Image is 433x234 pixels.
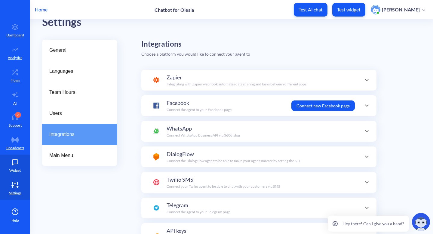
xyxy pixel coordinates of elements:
p: Flows [11,78,20,83]
a: Languages [42,61,117,82]
p: Chatbot for Olesia [155,7,194,13]
span: Main Menu [49,152,105,159]
p: Dashboard [6,32,24,38]
div: 3 [15,112,21,118]
h3: Integrations [141,40,181,48]
p: Connect WhatsApp Business API via 360dialog [167,133,240,138]
img: user photo [371,5,380,14]
a: Users [42,103,117,124]
span: Team Hours [49,89,105,96]
img: Zapier icon [153,77,159,83]
p: Settings [9,190,21,196]
a: Team Hours [42,82,117,103]
div: Zapier iconZapierIntegrating with Zapier webhook automates data sharing and tasks between differe... [141,70,376,91]
p: Connect your Twilio agent to be able to chat with your customers via SMS [167,184,280,189]
div: Settings [42,14,433,31]
div: Twilio SMSConnect your Twilio agent to be able to chat with your customers via SMS [141,172,376,193]
a: General [42,40,117,61]
span: General [49,47,105,54]
p: Integrating with Zapier webhook automates data sharing and tasks between different apps [167,82,306,87]
p: Widget [9,168,21,173]
p: Broadcasts [6,145,24,151]
div: WhatsAppConnect WhatsApp Business API via 360dialog [141,121,376,142]
p: Analytics [8,55,22,60]
span: Integrations [49,131,105,138]
p: AI [13,101,17,106]
span: Telegram [167,201,188,209]
p: Choose a platform you would like to connect your agent to [141,51,421,57]
a: Main Menu [42,145,117,166]
p: Connect the agent to your Telegram page [167,209,230,215]
span: Twilio SMS [167,176,193,184]
span: DialogFlow [167,150,194,158]
span: Facebook [167,99,189,107]
span: Help [11,218,19,223]
div: FacebookConnect the agent to your Facebook pageConnect new Facebook page [141,95,376,116]
span: Zapier [167,73,182,82]
a: Integrations [42,124,117,145]
button: Test AI chat [294,3,327,17]
span: Languages [49,68,105,75]
button: Connect new Facebook page [291,100,355,111]
p: Support [9,123,22,128]
span: Users [49,110,105,117]
p: Connect the DialogFlow agent to be able to make your agent smarter by setting the NLP [167,158,301,164]
span: WhatsApp [167,125,192,133]
p: [PERSON_NAME] [382,6,420,13]
button: Test widget [332,3,365,17]
div: TelegramConnect the agent to your Telegram page [141,198,376,218]
div: DialogFlowConnect the DialogFlow agent to be able to make your agent smarter by setting the NLP [141,146,376,167]
p: Connect the agent to your Facebook page [167,107,232,112]
p: Hey there! Can I give you a hand? [342,220,404,227]
p: Test AI chat [299,7,323,13]
button: user photo[PERSON_NAME] [368,4,428,15]
p: Home [35,6,48,13]
p: Test widget [337,7,361,13]
img: copilot-icon.svg [412,213,430,231]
